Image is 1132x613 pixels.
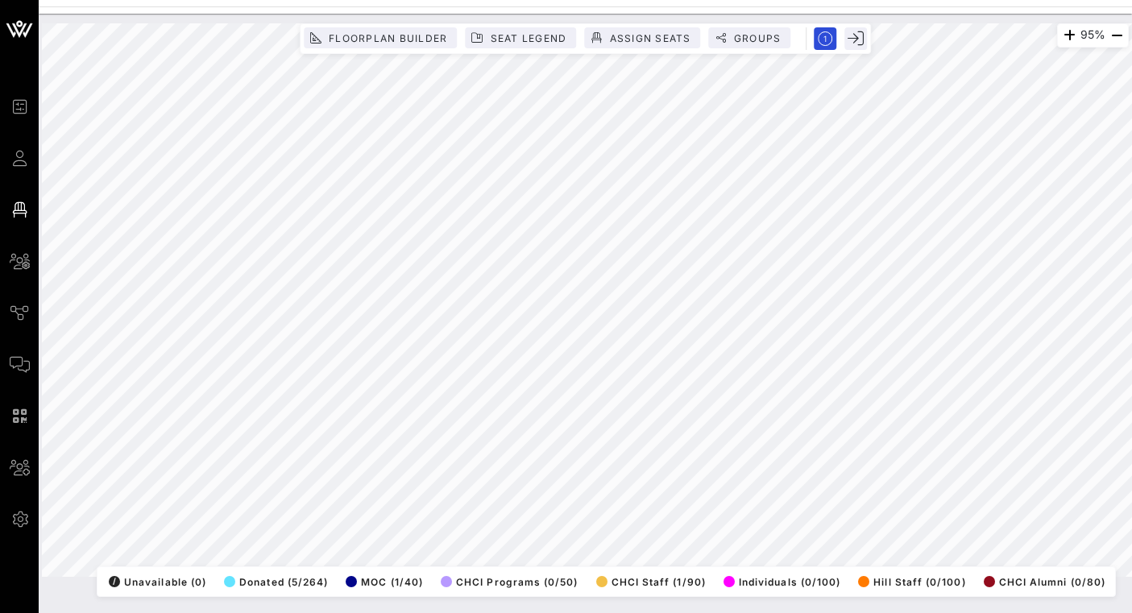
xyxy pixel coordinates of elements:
button: /Unavailable (0) [104,570,206,593]
span: Assign Seats [608,32,690,44]
span: Unavailable (0) [109,576,206,588]
button: Seat Legend [465,27,576,48]
span: CHCI Staff (1/90) [596,576,706,588]
button: CHCI Alumni (0/80) [979,570,1105,593]
button: Donated (5/264) [219,570,328,593]
span: Floorplan Builder [328,32,448,44]
span: CHCI Alumni (0/80) [984,576,1105,588]
button: CHCI Programs (0/50) [436,570,578,593]
button: Floorplan Builder [304,27,458,48]
span: MOC (1/40) [346,576,423,588]
button: CHCI Staff (1/90) [591,570,706,593]
span: Hill Staff (0/100) [858,576,965,588]
button: MOC (1/40) [341,570,423,593]
button: Groups [709,27,791,48]
span: Donated (5/264) [224,576,328,588]
span: Seat Legend [489,32,566,44]
button: Individuals (0/100) [719,570,840,593]
span: CHCI Programs (0/50) [441,576,578,588]
div: / [109,576,120,587]
button: Assign Seats [584,27,700,48]
span: Individuals (0/100) [724,576,840,588]
div: 95% [1057,23,1129,48]
span: Groups [733,32,782,44]
button: Hill Staff (0/100) [853,570,965,593]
